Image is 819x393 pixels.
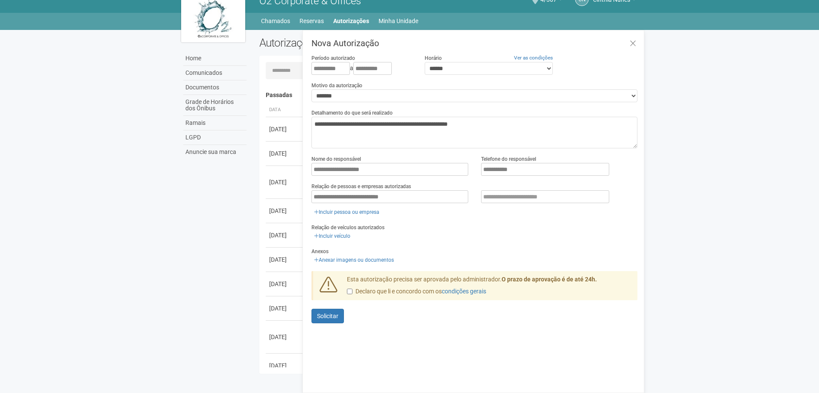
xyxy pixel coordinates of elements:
[269,125,301,133] div: [DATE]
[442,288,486,295] a: condições gerais
[311,224,385,231] label: Relação de veículos autorizados
[311,255,396,265] a: Anexar imagens ou documentos
[269,207,301,215] div: [DATE]
[269,280,301,288] div: [DATE]
[183,95,247,116] a: Grade de Horários dos Ônibus
[183,145,247,159] a: Anuncie sua marca
[269,231,301,239] div: [DATE]
[311,248,329,255] label: Anexos
[269,304,301,313] div: [DATE]
[261,15,290,27] a: Chamados
[379,15,418,27] a: Minha Unidade
[311,82,362,89] label: Motivo da autorização
[299,15,324,27] a: Reservas
[269,255,301,264] div: [DATE]
[266,92,632,98] h4: Passadas
[347,289,352,294] input: Declaro que li e concordo com oscondições gerais
[311,309,344,323] button: Solicitar
[269,178,301,186] div: [DATE]
[425,54,442,62] label: Horário
[183,51,247,66] a: Home
[269,149,301,158] div: [DATE]
[311,155,361,163] label: Nome do responsável
[347,287,486,296] label: Declaro que li e concordo com os
[311,231,353,241] a: Incluir veículo
[269,333,301,341] div: [DATE]
[183,66,247,80] a: Comunicados
[333,15,369,27] a: Autorizações
[266,103,304,117] th: Data
[341,275,638,300] div: Esta autorização precisa ser aprovada pelo administrador.
[481,155,536,163] label: Telefone do responsável
[311,39,637,47] h3: Nova Autorização
[317,313,338,319] span: Solicitar
[311,183,411,190] label: Relação de pessoas e empresas autorizadas
[311,62,411,75] div: a
[311,207,382,217] a: Incluir pessoa ou empresa
[502,276,597,283] strong: O prazo de aprovação é de até 24h.
[183,130,247,145] a: LGPD
[311,109,393,117] label: Detalhamento do que será realizado
[514,55,553,61] a: Ver as condições
[183,80,247,95] a: Documentos
[183,116,247,130] a: Ramais
[259,36,442,49] h2: Autorizações
[311,54,355,62] label: Período autorizado
[269,361,301,370] div: [DATE]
